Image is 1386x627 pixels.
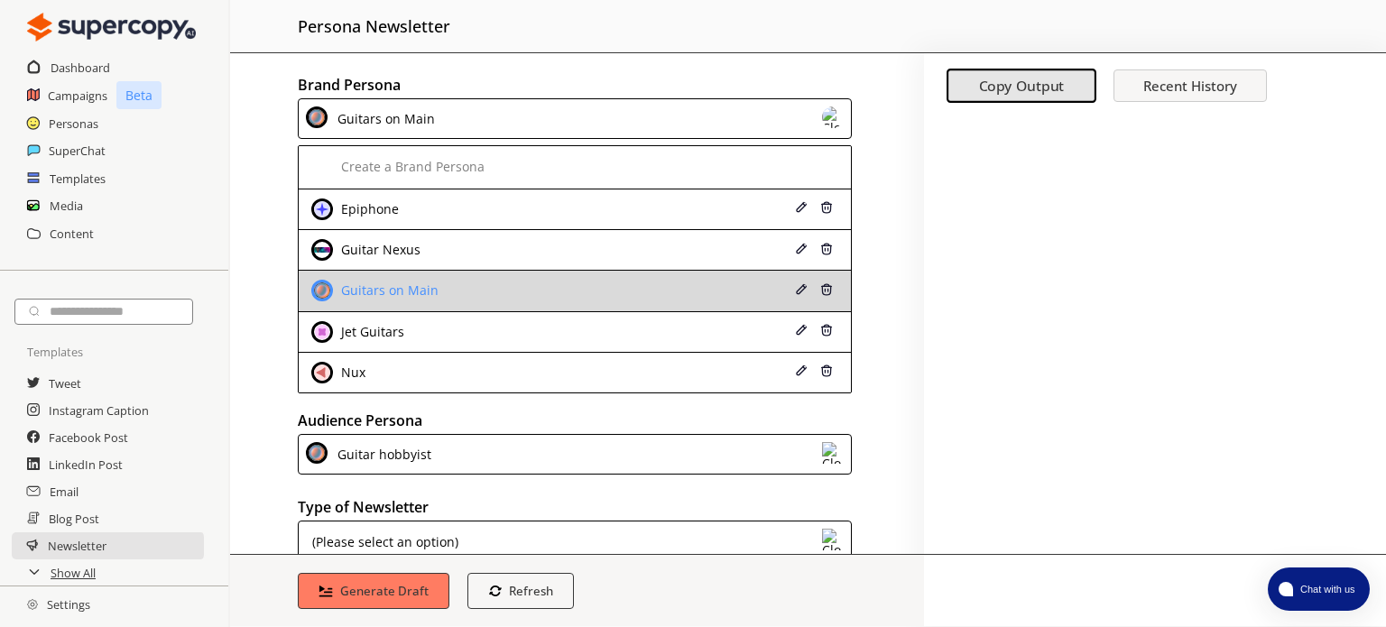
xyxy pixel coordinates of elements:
div: Create a Brand Persona [337,160,485,174]
div: Guitar hobbyist [331,442,431,466]
img: Close [311,362,333,383]
h2: Brand Persona [298,71,856,98]
a: Dashboard [51,54,110,81]
img: Close [822,442,844,464]
img: Close [311,239,333,261]
button: Refresh [467,573,575,609]
img: Close [795,364,808,377]
img: Close [311,198,333,220]
b: Refresh [509,583,553,599]
a: Blog Post [49,505,99,532]
img: Close [822,529,844,550]
button: Generate Draft [298,573,449,609]
button: Copy Output [947,69,1096,104]
h2: Audience Persona [298,407,856,434]
img: Close [820,283,833,296]
b: Generate Draft [340,583,429,599]
a: LinkedIn Post [49,451,123,478]
a: Newsletter [48,532,106,559]
img: Close [820,364,833,377]
div: (Please select an option) [306,529,458,556]
a: Content [50,220,94,247]
img: Close [311,321,333,343]
a: Campaigns [48,82,107,109]
span: Chat with us [1293,582,1359,596]
div: Guitars on Main [337,283,439,298]
div: Jet Guitars [337,325,404,339]
img: Close [820,324,833,337]
img: Close [795,324,808,337]
img: Close [311,280,333,301]
div: Guitars on Main [331,106,435,131]
b: Copy Output [978,77,1064,96]
a: Personas [49,110,98,137]
img: Close [27,9,196,45]
a: Tweet [49,370,81,397]
a: Email [50,478,79,505]
h2: persona newsletter [298,9,450,43]
div: Nux [337,365,365,380]
img: Close [306,106,328,128]
img: Close [795,283,808,296]
a: Instagram Caption [49,397,149,424]
b: Recent History [1143,77,1237,95]
img: Close [795,243,808,255]
img: Close [27,599,38,610]
img: Close [795,201,808,214]
img: Close [820,201,833,214]
button: Recent History [1113,69,1267,102]
div: Guitar Nexus [337,243,420,257]
img: Close [822,106,844,128]
a: Templates [50,165,106,192]
p: Beta [116,81,162,109]
a: SuperChat [49,137,106,164]
h2: Type of Newsletter [298,493,856,521]
a: Facebook Post [49,424,128,451]
div: Epiphone [337,202,399,217]
img: Close [820,243,833,255]
a: Media [50,192,83,219]
button: atlas-launcher [1268,567,1370,611]
a: Show All [51,559,96,586]
img: Close [306,442,328,464]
